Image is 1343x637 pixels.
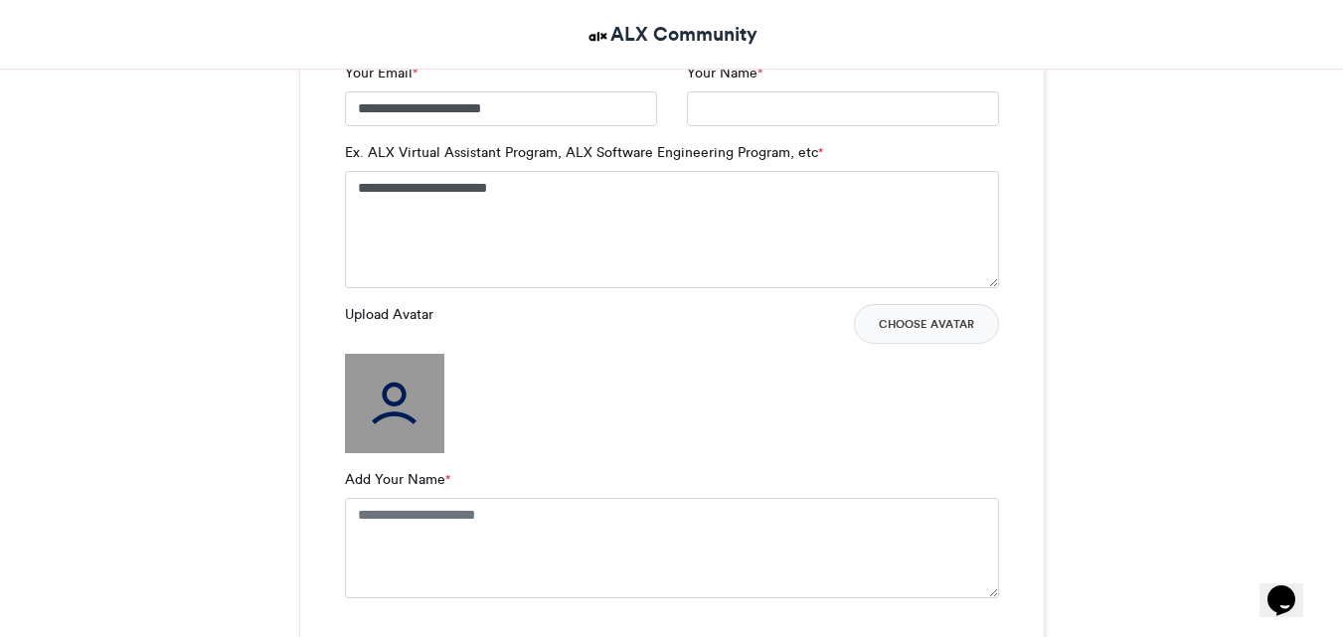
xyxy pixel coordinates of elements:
label: Your Name [687,63,762,83]
img: user_filled.png [345,354,444,453]
label: Your Email [345,63,418,83]
img: ALX Community [586,24,610,49]
a: ALX Community [586,20,757,49]
label: Ex. ALX Virtual Assistant Program, ALX Software Engineering Program, etc [345,142,823,163]
label: Add Your Name [345,469,450,490]
button: Choose Avatar [854,304,999,344]
label: Upload Avatar [345,304,433,325]
iframe: chat widget [1259,557,1323,617]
